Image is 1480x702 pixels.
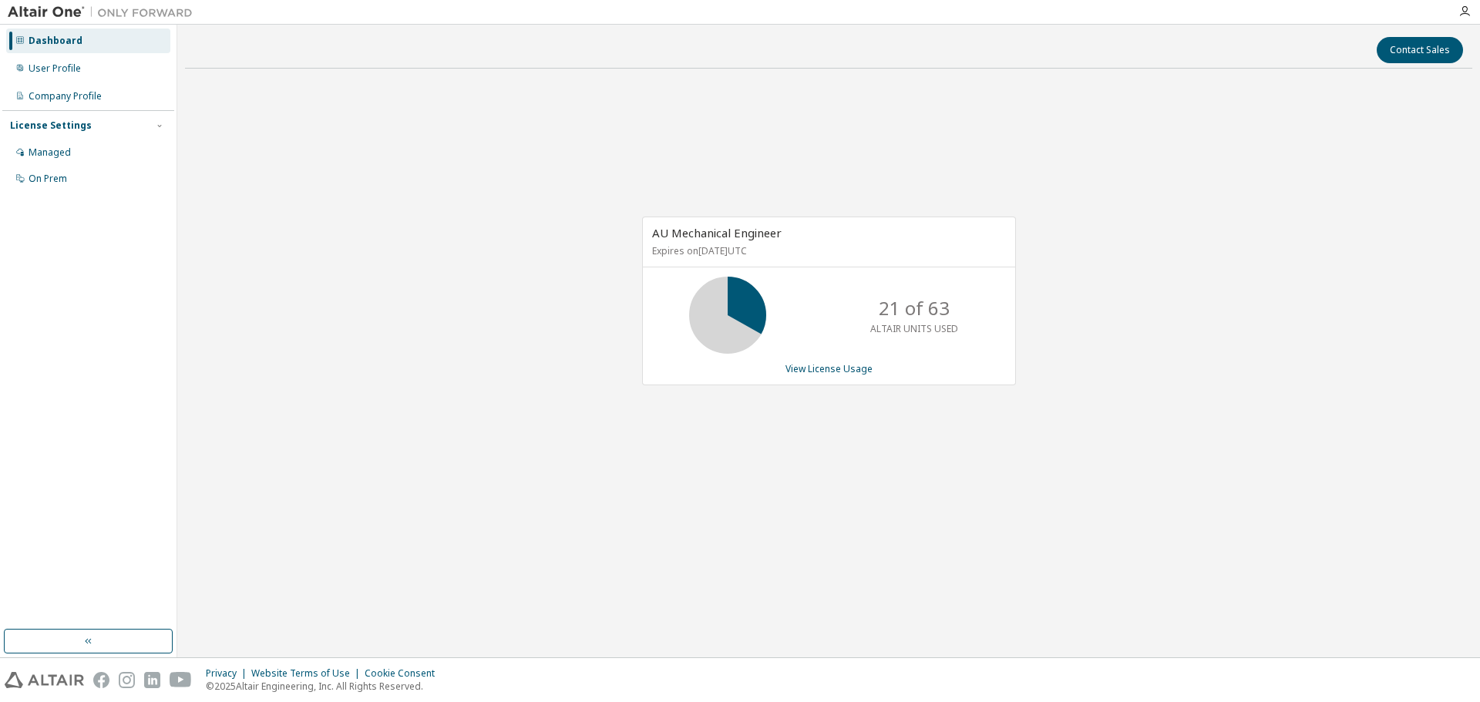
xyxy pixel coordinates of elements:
div: Managed [29,146,71,159]
img: Altair One [8,5,200,20]
div: Website Terms of Use [251,667,365,680]
p: ALTAIR UNITS USED [870,322,958,335]
a: View License Usage [785,362,873,375]
p: 21 of 63 [879,295,950,321]
div: User Profile [29,62,81,75]
div: On Prem [29,173,67,185]
span: AU Mechanical Engineer [652,225,782,240]
button: Contact Sales [1377,37,1463,63]
div: License Settings [10,119,92,132]
div: Cookie Consent [365,667,444,680]
div: Dashboard [29,35,82,47]
img: altair_logo.svg [5,672,84,688]
img: linkedin.svg [144,672,160,688]
img: instagram.svg [119,672,135,688]
p: Expires on [DATE] UTC [652,244,1002,257]
p: © 2025 Altair Engineering, Inc. All Rights Reserved. [206,680,444,693]
img: facebook.svg [93,672,109,688]
div: Privacy [206,667,251,680]
div: Company Profile [29,90,102,102]
img: youtube.svg [170,672,192,688]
